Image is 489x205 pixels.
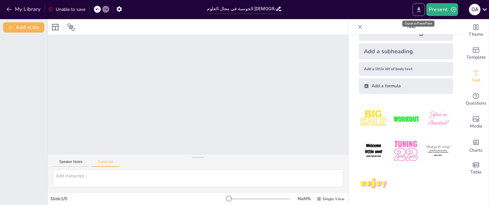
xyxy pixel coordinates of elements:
img: 5.jpeg [391,136,421,166]
div: Slide 1 / 0 [50,196,229,202]
div: O A [469,4,480,15]
button: Speaker Notes [53,160,89,167]
div: Unable to save [48,6,85,12]
div: Add ready made slides [463,42,489,65]
div: NaN % [296,196,312,202]
img: 6.jpeg [423,136,453,166]
span: Theme [469,31,483,38]
div: Add a little bit of body text [359,62,453,76]
div: Add a subheading [359,43,453,59]
img: 4.jpeg [359,136,388,166]
span: Questions [466,100,486,107]
span: Text [471,77,480,84]
button: O A [469,3,480,16]
button: Present [426,3,458,16]
div: Change the overall theme [463,19,489,42]
button: Transcript [91,160,120,167]
input: Insert title [207,4,275,13]
div: Export to PowerPoint [402,20,435,26]
div: Add images, graphics, shapes or video [463,111,489,134]
span: Single View [322,196,344,201]
div: Add a formula [359,78,453,94]
span: Charts [469,147,483,154]
div: Add a table [463,157,489,180]
button: Export to PowerPoint [413,3,425,16]
span: Media [470,123,482,130]
div: Add text boxes [463,65,489,88]
span: Template [466,54,486,61]
div: Get real-time input from your audience [463,88,489,111]
span: Position [67,23,75,31]
div: Add charts and graphs [463,134,489,157]
span: Table [470,169,482,176]
img: 7.jpeg [359,169,388,198]
img: 3.jpeg [423,104,453,134]
img: 1.jpeg [359,104,388,134]
button: Add slide [3,22,44,33]
p: Text [365,19,457,34]
img: 2.jpeg [391,104,421,134]
button: My Library [5,4,43,14]
div: Layout [50,22,60,32]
